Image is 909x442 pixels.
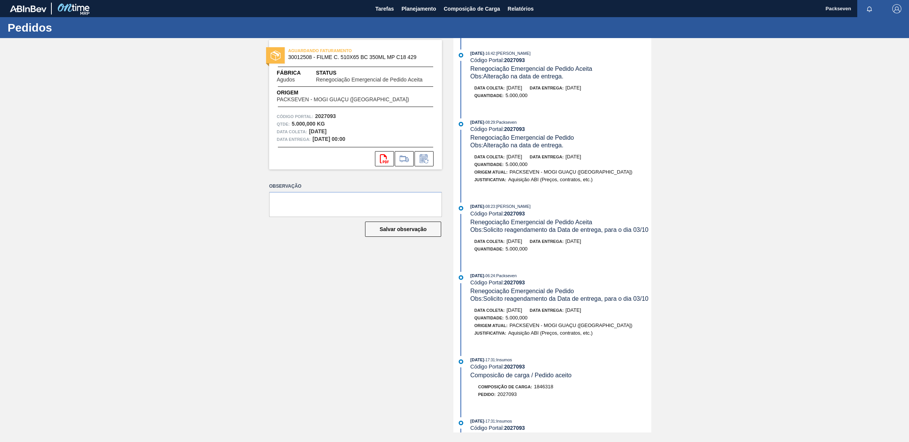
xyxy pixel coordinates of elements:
div: Código Portal: [470,57,651,63]
span: [DATE] [470,51,484,56]
span: Data coleta: [474,239,505,244]
span: Renegociação Emergencial de Pedido Aceita [470,219,592,225]
span: : Insumos [495,419,512,423]
span: - 17:31 [484,358,495,362]
span: [DATE] [470,204,484,209]
span: Justificativa: [474,331,506,335]
span: Data coleta: [277,128,307,136]
div: Código Portal: [470,211,651,217]
span: [DATE] [566,238,581,244]
span: Pedido : [478,392,496,397]
span: Código Portal: [277,113,313,120]
span: Origem Atual: [474,323,507,328]
strong: [DATE] 00:00 [313,136,345,142]
span: Aquisição ABI (Preços, contratos, etc.) [508,177,593,182]
span: Status [316,69,434,77]
span: Data entrega: [530,86,564,90]
strong: 5.000,000 KG [292,121,325,127]
span: Renegociação Emergencial de Pedido [470,134,574,141]
span: AGUARDANDO FATURAMENTO [288,47,395,54]
span: Relatórios [508,4,534,13]
img: status [271,51,281,61]
span: 5.000,000 [506,93,528,98]
span: Data coleta: [474,308,505,313]
span: PACKSEVEN - MOGI GUAÇU ([GEOGRAPHIC_DATA]) [509,169,632,175]
span: Renegociação Emergencial de Pedido [470,288,574,294]
span: Data entrega: [530,155,564,159]
span: - 17:31 [484,419,495,423]
span: 5.000,000 [506,315,528,321]
span: 2027093 [498,391,517,397]
span: - 06:24 [484,274,495,278]
strong: 2027093 [504,126,525,132]
span: Data entrega: [530,239,564,244]
div: Código Portal: [470,126,651,132]
strong: 2027093 [504,364,525,370]
span: Composição de Carga : [478,385,532,389]
span: Agudos [277,77,295,83]
span: PACKSEVEN - MOGI GUAÇU ([GEOGRAPHIC_DATA]) [509,322,632,328]
span: Data entrega: [277,136,311,143]
span: Obs: Solicito reagendamento da Data de entrega, para o dia 03/10 [470,227,649,233]
span: [DATE] [566,307,581,313]
span: Quantidade : [474,162,504,167]
span: 5.000,000 [506,246,528,252]
span: [DATE] [507,85,522,91]
strong: 2027093 [504,211,525,217]
span: PACKSEVEN - MOGI GUAÇU ([GEOGRAPHIC_DATA]) [277,97,409,102]
span: 1846318 [534,384,553,389]
span: [DATE] [566,85,581,91]
div: Código Portal: [470,425,651,431]
span: Quantidade : [474,316,504,320]
strong: 2027093 [315,113,336,119]
span: Composição de Carga [444,4,500,13]
span: [DATE] [470,419,484,423]
span: [DATE] [470,273,484,278]
span: : Insumos [495,357,512,362]
span: Data coleta: [474,86,505,90]
span: Data entrega: [530,308,564,313]
label: Observação [269,181,442,192]
span: [DATE] [470,357,484,362]
span: Data coleta: [474,155,505,159]
span: Qtde : [277,120,290,128]
div: Informar alteração no pedido [415,151,434,166]
span: Justificativa: [474,177,506,182]
div: Abrir arquivo PDF [375,151,394,166]
span: [DATE] [507,238,522,244]
strong: 2027093 [504,57,525,63]
span: [DATE] [470,120,484,124]
button: Salvar observação [365,222,441,237]
span: - 08:23 [484,204,495,209]
img: atual [459,206,463,211]
span: : Packseven [495,273,517,278]
span: : [PERSON_NAME] [495,51,531,56]
span: : [PERSON_NAME] [495,204,531,209]
span: Quantidade : [474,247,504,251]
strong: 2027093 [504,279,525,286]
span: Composicão de carga / Pedido aceito [470,372,572,378]
span: Obs: Alteração na data de entrega. [470,142,564,148]
button: Notificações [857,3,882,14]
span: : Packseven [495,120,517,124]
span: Origem [277,89,431,97]
span: Renegociação Emergencial de Pedido Aceita [316,77,423,83]
img: atual [459,53,463,57]
span: Planejamento [402,4,436,13]
span: 30012508 - FILME C. 510X65 BC 350ML MP C18 429 [288,54,426,60]
span: Aquisição ABI (Preços, contratos, etc.) [508,330,593,336]
span: - 08:29 [484,120,495,124]
img: atual [459,421,463,425]
span: 5.000,000 [506,161,528,167]
span: Fábrica [277,69,316,77]
img: atual [459,122,463,126]
strong: [DATE] [309,128,327,134]
img: Logout [892,4,901,13]
div: Ir para Composição de Carga [395,151,414,166]
span: Obs: Solicito reagendamento da Data de entrega, para o dia 03/10 [470,295,649,302]
strong: 2027093 [504,425,525,431]
span: [DATE] [507,307,522,313]
img: atual [459,359,463,364]
img: atual [459,275,463,280]
span: Renegociação Emergencial de Pedido Aceita [470,65,592,72]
